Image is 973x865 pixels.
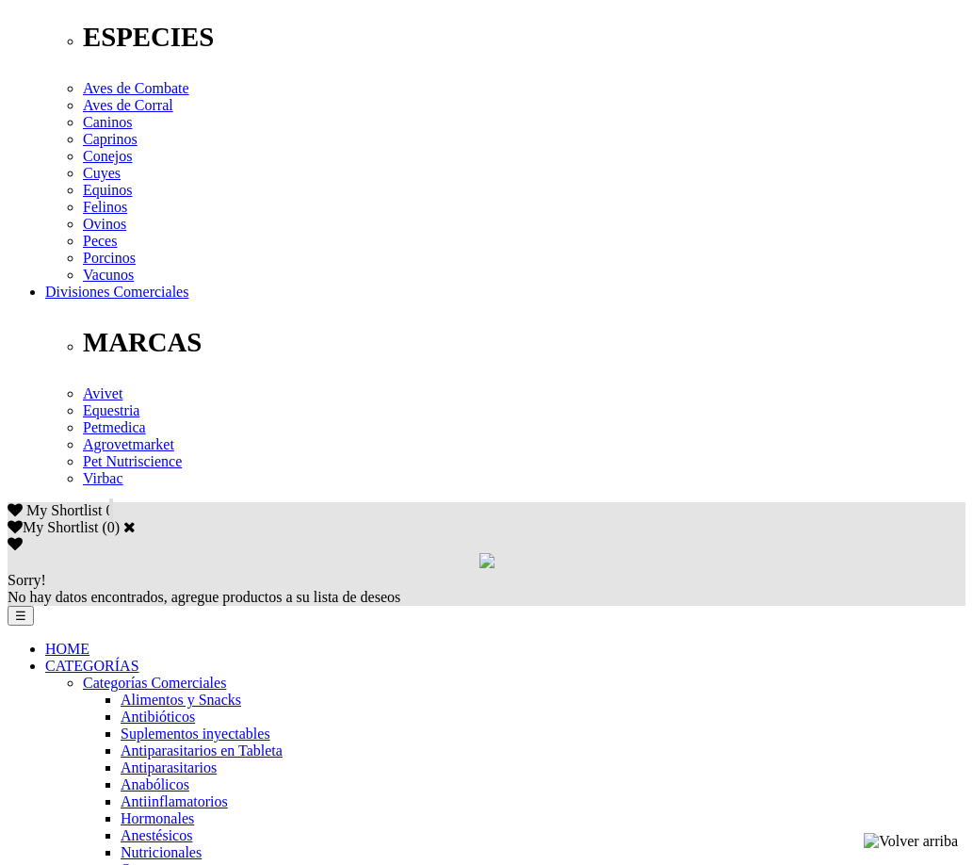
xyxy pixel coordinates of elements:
[107,519,115,535] label: 0
[479,553,495,568] img: loading.gif
[26,502,102,518] span: My Shortlist
[102,519,120,535] span: ( )
[8,519,98,535] label: My Shortlist
[83,97,173,113] a: Aves de Corral
[83,453,182,469] a: Pet Nutriscience
[83,80,189,96] a: Aves de Combate
[83,148,132,164] a: Conejos
[83,22,965,53] p: ESPECIES
[83,131,138,147] a: Caprinos
[83,250,136,266] a: Porcinos
[864,833,958,850] img: Volver arriba
[83,114,132,130] a: Caninos
[123,519,136,534] a: Cerrar
[8,572,46,588] span: Sorry!
[83,327,965,358] p: MARCAS
[83,267,134,283] a: Vacunos
[105,502,113,518] span: 0
[83,402,139,418] a: Equestria
[83,470,123,486] a: Virbac
[83,182,132,198] a: Equinos
[9,661,325,856] iframe: Brevo live chat
[83,165,121,181] a: Cuyes
[8,572,965,606] div: No hay datos encontrados, agregue productos a su lista de deseos
[83,419,146,435] a: Petmedica
[83,385,122,401] a: Avivet
[83,216,126,232] a: Ovinos
[45,641,89,657] a: HOME
[83,436,174,452] a: Agrovetmarket
[8,606,34,626] button: ☰
[83,233,117,249] a: Peces
[45,658,139,674] a: CATEGORÍAS
[83,199,127,215] a: Felinos
[45,284,188,300] a: Divisiones Comerciales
